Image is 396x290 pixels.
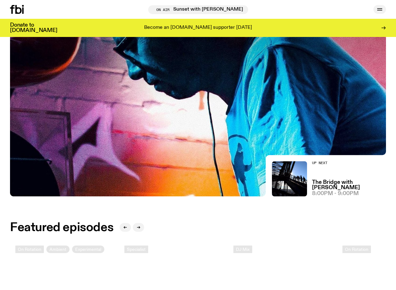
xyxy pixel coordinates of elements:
h2: Featured episodes [10,222,113,233]
button: On AirSunset with [PERSON_NAME] [148,5,248,14]
span: 8:00pm - 9:00pm [312,191,359,196]
span: DJ Mix [236,247,250,251]
span: On Rotation [345,247,368,251]
img: People climb Sydney's Harbour Bridge [272,161,307,196]
span: Experimental [75,247,101,251]
span: Specialist [127,247,146,251]
span: Tune in live [155,7,245,12]
span: On Rotation [18,247,41,251]
a: The Bridge with [PERSON_NAME] [312,180,386,190]
a: On Rotation [342,245,371,253]
a: Specialist [124,245,148,253]
h3: Donate to [DOMAIN_NAME] [10,23,57,33]
a: Experimental [72,245,105,253]
a: DJ Mix [233,245,253,253]
a: On Rotation [15,245,44,253]
a: Ambient [46,245,70,253]
h2: Up Next [312,161,386,165]
span: Ambient [49,247,66,251]
p: Become an [DOMAIN_NAME] supporter [DATE] [144,25,252,31]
